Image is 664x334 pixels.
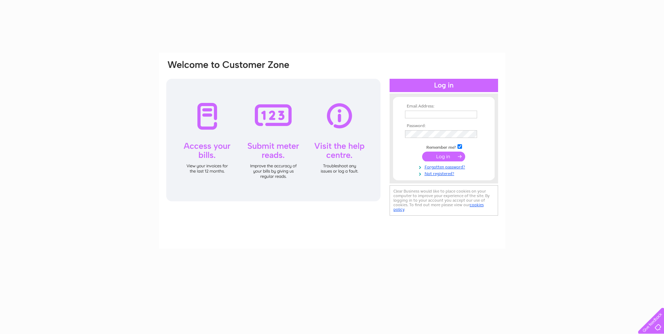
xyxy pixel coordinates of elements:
[422,152,465,161] input: Submit
[403,104,484,109] th: Email Address:
[403,143,484,150] td: Remember me?
[403,124,484,128] th: Password:
[405,163,484,170] a: Forgotten password?
[405,170,484,176] a: Not registered?
[390,185,498,216] div: Clear Business would like to place cookies on your computer to improve your experience of the sit...
[393,202,484,212] a: cookies policy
